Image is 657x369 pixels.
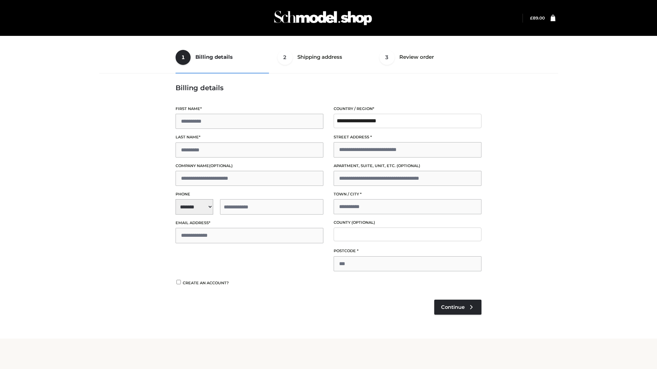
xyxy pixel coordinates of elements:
[176,220,323,226] label: Email address
[530,15,545,20] bdi: 89.00
[441,304,465,310] span: Continue
[334,191,481,197] label: Town / City
[176,163,323,169] label: Company name
[334,248,481,254] label: Postcode
[530,15,545,20] a: £89.00
[176,280,182,284] input: Create an account?
[530,15,533,20] span: £
[334,106,481,112] label: Country / Region
[183,281,229,285] span: Create an account?
[176,191,323,197] label: Phone
[351,220,375,225] span: (optional)
[176,134,323,140] label: Last name
[397,163,420,168] span: (optional)
[209,163,233,168] span: (optional)
[334,163,481,169] label: Apartment, suite, unit, etc.
[334,219,481,226] label: County
[334,134,481,140] label: Street address
[434,300,481,315] a: Continue
[272,4,374,31] img: Schmodel Admin 964
[176,106,323,112] label: First name
[176,84,481,92] h3: Billing details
